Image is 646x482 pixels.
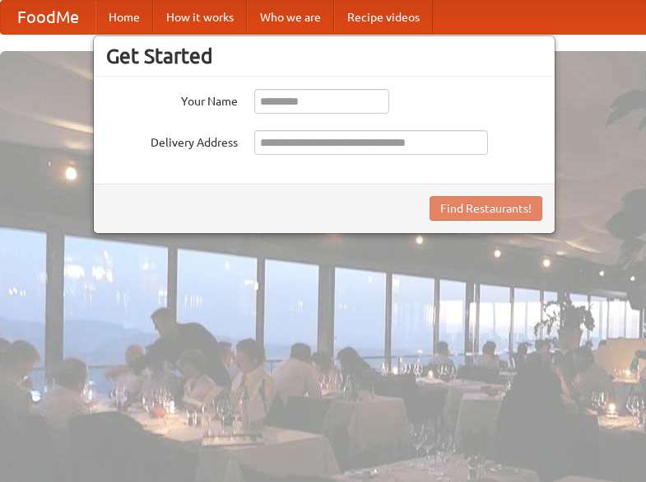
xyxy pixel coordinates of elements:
[106,44,542,68] h3: Get Started
[334,1,433,34] a: Recipe videos
[430,196,542,221] button: Find Restaurants!
[106,89,238,110] label: Your Name
[95,1,153,34] a: Home
[1,1,95,34] a: FoodMe
[106,130,238,151] label: Delivery Address
[153,1,247,34] a: How it works
[247,1,334,34] a: Who we are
